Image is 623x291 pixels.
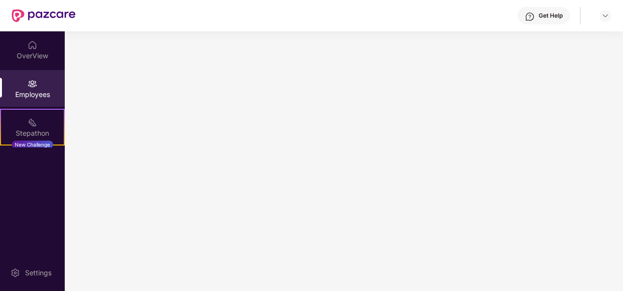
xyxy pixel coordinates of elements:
[12,9,76,22] img: New Pazcare Logo
[27,40,37,50] img: svg+xml;base64,PHN2ZyBpZD0iSG9tZSIgeG1sbnM9Imh0dHA6Ly93d3cudzMub3JnLzIwMDAvc3ZnIiB3aWR0aD0iMjAiIG...
[22,268,54,278] div: Settings
[601,12,609,20] img: svg+xml;base64,PHN2ZyBpZD0iRHJvcGRvd24tMzJ4MzIiIHhtbG5zPSJodHRwOi8vd3d3LnczLm9yZy8yMDAwL3N2ZyIgd2...
[10,268,20,278] img: svg+xml;base64,PHN2ZyBpZD0iU2V0dGluZy0yMHgyMCIgeG1sbnM9Imh0dHA6Ly93d3cudzMub3JnLzIwMDAvc3ZnIiB3aW...
[27,118,37,127] img: svg+xml;base64,PHN2ZyB4bWxucz0iaHR0cDovL3d3dy53My5vcmcvMjAwMC9zdmciIHdpZHRoPSIyMSIgaGVpZ2h0PSIyMC...
[27,79,37,89] img: svg+xml;base64,PHN2ZyBpZD0iRW1wbG95ZWVzIiB4bWxucz0iaHR0cDovL3d3dy53My5vcmcvMjAwMC9zdmciIHdpZHRoPS...
[1,128,64,138] div: Stepathon
[525,12,535,22] img: svg+xml;base64,PHN2ZyBpZD0iSGVscC0zMngzMiIgeG1sbnM9Imh0dHA6Ly93d3cudzMub3JnLzIwMDAvc3ZnIiB3aWR0aD...
[12,141,53,148] div: New Challenge
[539,12,563,20] div: Get Help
